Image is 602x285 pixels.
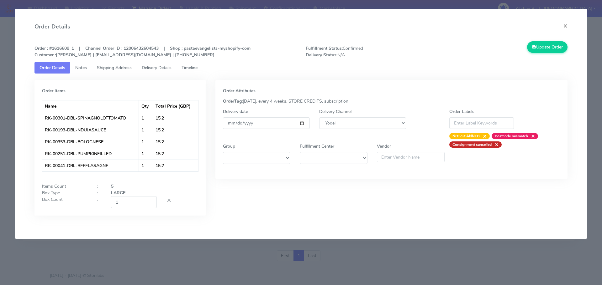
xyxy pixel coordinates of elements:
[153,100,198,112] th: Total Price (GBP)
[34,52,56,58] strong: Customer :
[558,18,573,34] button: Close
[153,160,198,171] td: 15.2
[34,62,568,74] ul: Tabs
[449,108,474,115] label: Order Labels
[139,148,153,160] td: 1
[480,133,487,139] span: ×
[37,190,92,196] div: Box Type
[492,141,499,148] span: ×
[139,124,153,136] td: 1
[34,45,251,58] strong: Order : #1616609_1 | Channel Order ID : 12006432604543 | Shop : pastaevangelists-myshopify-com [P...
[223,98,243,104] strong: OrderTag:
[223,143,235,150] label: Group
[37,183,92,190] div: Items Count
[42,148,139,160] td: RK-00251-DBL-PUMPKINFILLED
[223,108,248,115] label: Delivery date
[153,148,198,160] td: 15.2
[153,112,198,124] td: 15.2
[92,190,106,196] div: :
[42,112,139,124] td: RK-00301-DBL-SPINAGNOLOTTOMATO
[111,183,114,189] strong: 5
[92,183,106,190] div: :
[306,45,343,51] strong: Fulfillment Status:
[139,160,153,171] td: 1
[301,45,437,58] span: Confirmed N/A
[42,160,139,171] td: RK-00041-DBL-BEEFLASAGNE
[452,142,492,147] strong: Consignment cancelled
[495,134,528,139] strong: Postcode mismatch
[42,88,66,94] strong: Order Items
[92,196,106,208] div: :
[306,52,337,58] strong: Delivery Status:
[139,136,153,148] td: 1
[153,136,198,148] td: 15.2
[377,152,445,162] input: Enter Vendor Name
[528,133,535,139] span: ×
[75,65,87,71] span: Notes
[153,124,198,136] td: 15.2
[40,65,65,71] span: Order Details
[300,143,334,150] label: Fulfillment Center
[42,124,139,136] td: RK-00193-DBL-NDUJASAUCE
[97,65,132,71] span: Shipping Address
[34,23,70,31] h4: Order Details
[37,196,92,208] div: Box Count
[218,98,565,104] div: [DATE], every 4 weeks, STORE CREDITS, subscription
[452,134,480,139] strong: NOT-SCANNED
[319,108,351,115] label: Delivery Channel
[42,136,139,148] td: RK-00353-DBL-BOLOGNESE
[139,100,153,112] th: Qty
[377,143,391,150] label: Vendor
[142,65,172,71] span: Delivery Details
[182,65,198,71] span: Timeline
[449,117,514,129] input: Enter Label Keywords
[527,41,568,53] button: Update Order
[223,88,256,94] strong: Order Attributes
[111,196,157,208] input: Box Count
[139,112,153,124] td: 1
[42,100,139,112] th: Name
[111,190,125,196] strong: LARGE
